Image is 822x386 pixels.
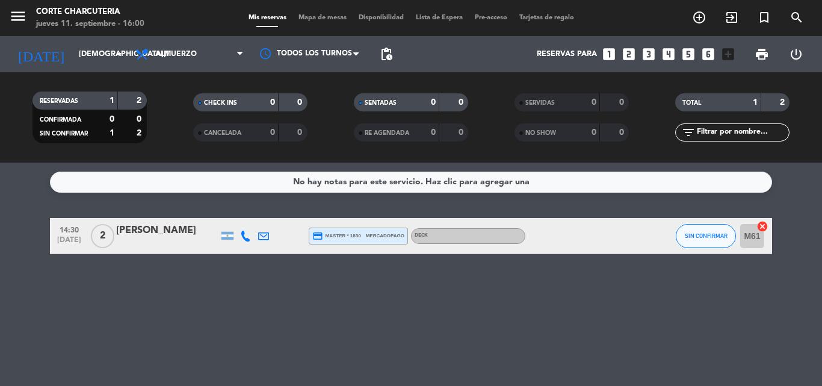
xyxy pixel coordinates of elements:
strong: 0 [297,98,304,107]
span: master * 1850 [312,231,361,241]
span: Mapa de mesas [292,14,353,21]
span: SIN CONFIRMAR [40,131,88,137]
div: LOG OUT [779,36,813,72]
strong: 0 [270,128,275,137]
span: 14:30 [54,222,84,236]
span: mercadopago [366,232,404,240]
strong: 0 [270,98,275,107]
strong: 0 [459,128,466,137]
span: CONFIRMADA [40,117,81,123]
i: menu [9,7,27,25]
span: 2 [91,224,114,248]
strong: 0 [110,115,114,123]
i: cancel [756,220,768,232]
i: looks_3 [641,46,657,62]
input: Filtrar por nombre... [696,126,789,139]
i: credit_card [312,231,323,241]
span: Almuerzo [155,50,197,58]
span: pending_actions [379,47,394,61]
span: TOTAL [682,100,701,106]
strong: 0 [431,98,436,107]
i: looks_6 [700,46,716,62]
i: add_box [720,46,736,62]
span: CANCELADA [204,130,241,136]
div: Corte Charcuteria [36,6,144,18]
button: SIN CONFIRMAR [676,224,736,248]
span: Lista de Espera [410,14,469,21]
strong: 0 [592,98,596,107]
i: looks_4 [661,46,676,62]
i: filter_list [681,125,696,140]
span: SERVIDAS [525,100,555,106]
span: SIN CONFIRMAR [685,232,728,239]
i: looks_5 [681,46,696,62]
span: Tarjetas de regalo [513,14,580,21]
i: looks_two [621,46,637,62]
strong: 0 [137,115,144,123]
strong: 2 [137,96,144,105]
strong: 2 [137,129,144,137]
strong: 1 [753,98,758,107]
i: looks_one [601,46,617,62]
span: SENTADAS [365,100,397,106]
span: Reservas para [537,50,597,58]
button: menu [9,7,27,30]
span: DECK [415,233,428,238]
div: No hay notas para este servicio. Haz clic para agregar una [293,175,530,189]
span: RE AGENDADA [365,130,409,136]
strong: 0 [459,98,466,107]
i: arrow_drop_down [112,47,126,61]
span: print [755,47,769,61]
strong: 0 [592,128,596,137]
span: [DATE] [54,236,84,250]
i: search [790,10,804,25]
strong: 0 [619,128,626,137]
i: add_circle_outline [692,10,706,25]
span: NO SHOW [525,130,556,136]
strong: 0 [431,128,436,137]
div: [PERSON_NAME] [116,223,218,238]
i: turned_in_not [757,10,771,25]
strong: 0 [297,128,304,137]
span: Mis reservas [243,14,292,21]
span: Pre-acceso [469,14,513,21]
div: jueves 11. septiembre - 16:00 [36,18,144,30]
strong: 2 [780,98,787,107]
span: RESERVADAS [40,98,78,104]
strong: 1 [110,129,114,137]
span: CHECK INS [204,100,237,106]
strong: 0 [619,98,626,107]
i: [DATE] [9,41,73,67]
span: Disponibilidad [353,14,410,21]
strong: 1 [110,96,114,105]
i: exit_to_app [725,10,739,25]
i: power_settings_new [789,47,803,61]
